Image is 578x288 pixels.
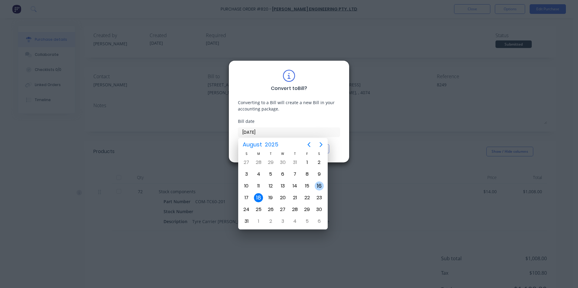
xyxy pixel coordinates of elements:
[291,181,300,190] div: Thursday, August 14, 2025
[239,139,282,150] button: August2025
[242,170,251,179] div: Sunday, August 3, 2025
[254,181,263,190] div: Monday, August 11, 2025
[254,193,263,202] div: Today, Monday, August 18, 2025
[278,217,287,226] div: Wednesday, September 3, 2025
[303,139,315,151] button: Previous page
[291,217,300,226] div: Thursday, September 4, 2025
[315,139,327,151] button: Next page
[242,217,251,226] div: Sunday, August 31, 2025
[242,158,251,167] div: Sunday, July 27, 2025
[242,205,251,214] div: Sunday, August 24, 2025
[254,205,263,214] div: Monday, August 25, 2025
[303,193,312,202] div: Friday, August 22, 2025
[265,151,277,156] div: T
[289,151,301,156] div: T
[313,151,325,156] div: S
[315,158,324,167] div: Saturday, August 2, 2025
[278,181,287,190] div: Wednesday, August 13, 2025
[254,158,263,167] div: Monday, July 28, 2025
[242,193,251,202] div: Sunday, August 17, 2025
[303,217,312,226] div: Friday, September 5, 2025
[271,85,307,92] div: Convert to Bill ?
[266,181,275,190] div: Tuesday, August 12, 2025
[266,205,275,214] div: Tuesday, August 26, 2025
[291,158,300,167] div: Thursday, July 31, 2025
[254,217,263,226] div: Monday, September 1, 2025
[252,151,265,156] div: M
[278,193,287,202] div: Wednesday, August 20, 2025
[303,158,312,167] div: Friday, August 1, 2025
[263,139,280,150] span: 2025
[278,170,287,179] div: Wednesday, August 6, 2025
[278,158,287,167] div: Wednesday, July 30, 2025
[291,193,300,202] div: Thursday, August 21, 2025
[303,181,312,190] div: Friday, August 15, 2025
[315,170,324,179] div: Saturday, August 9, 2025
[266,170,275,179] div: Tuesday, August 5, 2025
[242,181,251,190] div: Sunday, August 10, 2025
[315,205,324,214] div: Saturday, August 30, 2025
[315,217,324,226] div: Saturday, September 6, 2025
[301,151,313,156] div: F
[241,139,263,150] span: August
[291,205,300,214] div: Thursday, August 28, 2025
[254,170,263,179] div: Monday, August 4, 2025
[266,217,275,226] div: Tuesday, September 2, 2025
[277,151,289,156] div: W
[278,205,287,214] div: Wednesday, August 27, 2025
[238,99,340,112] div: Converting to a Bill will create a new Bill in your accounting package.
[238,118,340,124] div: Bill date
[266,193,275,202] div: Tuesday, August 19, 2025
[315,181,324,190] div: Saturday, August 16, 2025
[303,170,312,179] div: Friday, August 8, 2025
[291,170,300,179] div: Thursday, August 7, 2025
[303,205,312,214] div: Friday, August 29, 2025
[240,151,252,156] div: S
[315,193,324,202] div: Saturday, August 23, 2025
[266,158,275,167] div: Tuesday, July 29, 2025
